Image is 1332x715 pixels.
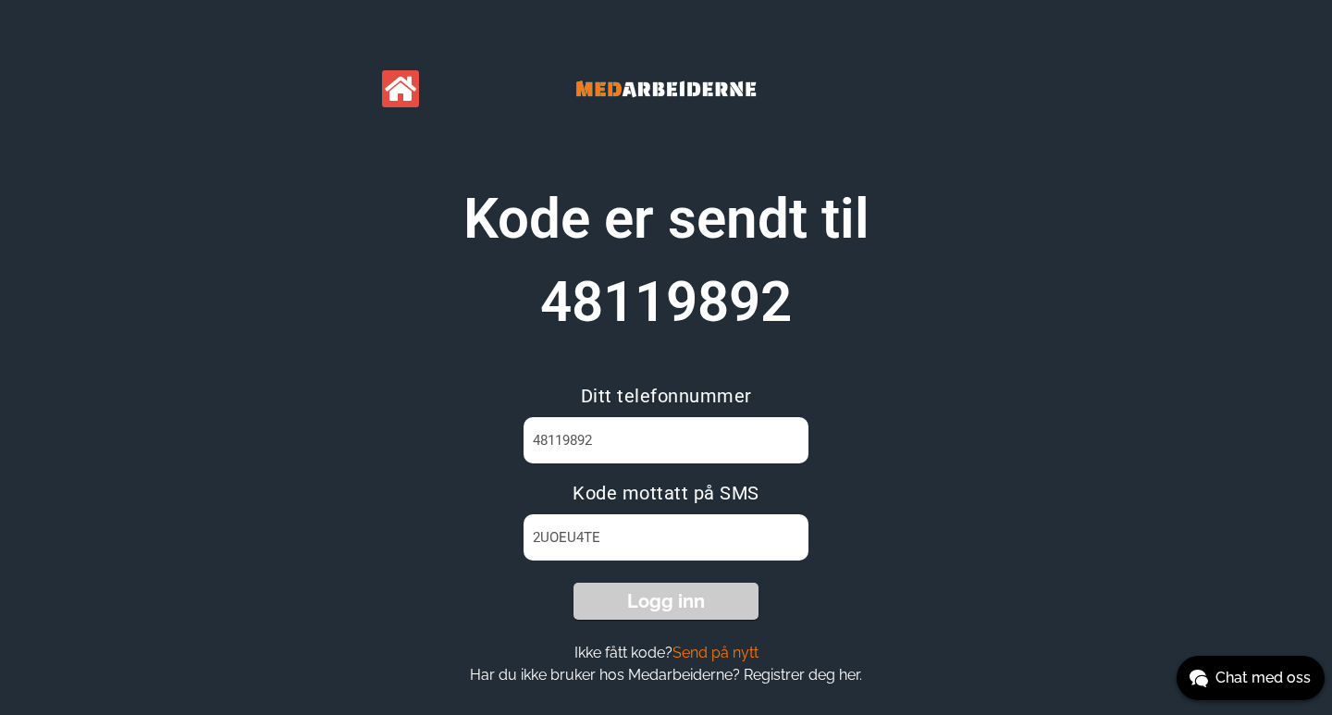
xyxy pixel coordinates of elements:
span: Ditt telefonnummer [581,385,752,407]
img: Banner [527,55,805,122]
span: Kode mottatt på SMS [573,482,759,504]
h1: Kode er sendt til 48119892 [435,178,897,344]
span: Send på nytt [672,644,758,661]
span: Chat med oss [1215,667,1311,689]
button: Ikke fått kode?Send på nytt [569,643,764,662]
button: Logg inn [573,583,758,620]
button: Har du ikke bruker hos Medarbeiderne? Registrer deg her. [464,665,868,684]
button: Chat med oss [1177,656,1325,700]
